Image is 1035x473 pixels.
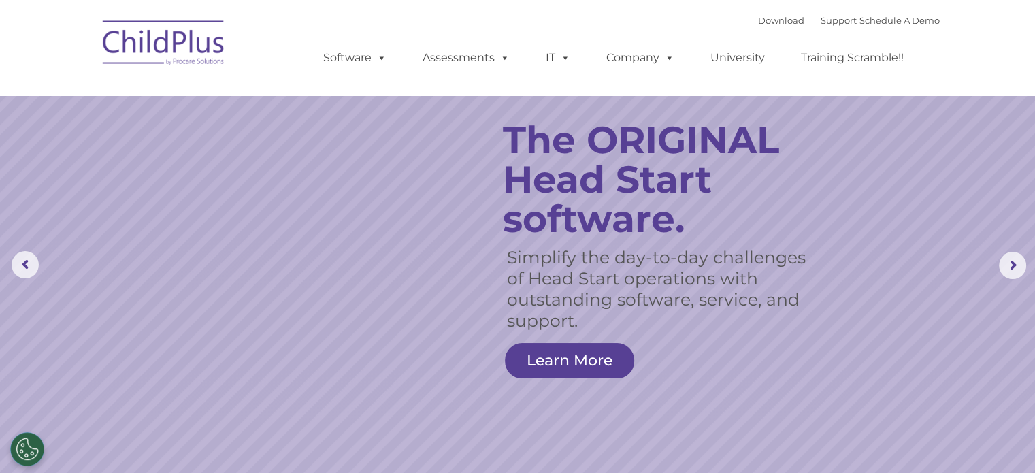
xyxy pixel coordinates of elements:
[532,44,584,71] a: IT
[505,343,634,378] a: Learn More
[10,432,44,466] button: Cookies Settings
[821,15,857,26] a: Support
[758,15,804,26] a: Download
[787,44,917,71] a: Training Scramble!!
[189,90,231,100] span: Last name
[310,44,400,71] a: Software
[758,15,940,26] font: |
[96,11,232,79] img: ChildPlus by Procare Solutions
[189,146,247,156] span: Phone number
[697,44,778,71] a: University
[409,44,523,71] a: Assessments
[859,15,940,26] a: Schedule A Demo
[507,247,810,331] rs-layer: Simplify the day-to-day challenges of Head Start operations with outstanding software, service, a...
[503,120,826,239] rs-layer: The ORIGINAL Head Start software.
[593,44,688,71] a: Company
